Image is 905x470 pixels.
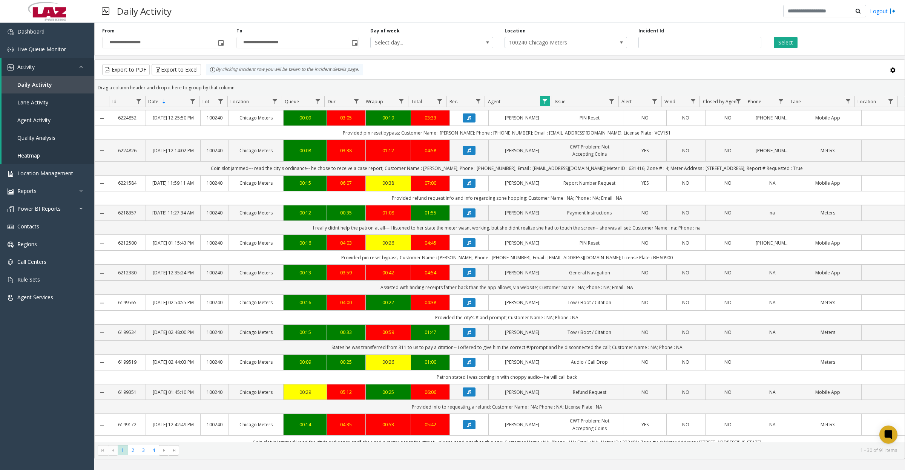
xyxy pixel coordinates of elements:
a: 6199565 [114,299,141,306]
img: 'icon' [8,259,14,265]
a: 00:22 [370,299,406,306]
td: Provided the city's # and prompt; Customer Name : NA; Phone : NA [109,311,905,325]
a: 00:33 [331,329,361,336]
a: [DATE] 12:25:50 PM [150,114,196,121]
span: Location Management [17,170,73,177]
a: NO [628,269,662,276]
a: NO [628,239,662,246]
a: Tow / Boot / Citation [561,329,619,336]
a: [DATE] 02:44:03 PM [150,358,196,366]
div: 04:54 [416,269,445,276]
span: NO [682,329,689,335]
button: Export to PDF [102,64,150,75]
div: 03:05 [331,114,361,121]
a: Chicago Meters [233,147,279,154]
a: NO [628,209,662,216]
a: NO [628,114,662,121]
span: Call Centers [17,258,46,265]
span: NO [724,269,732,276]
a: NO [671,269,701,276]
a: NO [671,179,701,187]
a: Dur Filter Menu [351,96,361,106]
a: Meters [799,299,857,306]
a: Heatmap [2,147,94,164]
a: 100240 [205,389,224,396]
a: 00:15 [288,179,322,187]
a: NO [628,329,662,336]
a: 100240 [205,239,224,246]
a: 100240 [205,269,224,276]
a: 6212500 [114,239,141,246]
div: 01:08 [370,209,406,216]
div: 00:26 [370,358,406,366]
a: Payment Instructions [561,209,619,216]
a: Chicago Meters [233,209,279,216]
div: 00:38 [370,179,406,187]
a: NO [671,299,701,306]
a: Chicago Meters [233,389,279,396]
a: Mobile App [799,269,857,276]
span: NO [682,147,689,154]
a: 100240 [205,209,224,216]
a: NO [671,114,701,121]
div: 00:09 [288,358,322,366]
a: 100240 [205,147,224,154]
img: 'icon' [8,224,14,230]
a: Logout [870,7,896,15]
a: Chicago Meters [233,421,279,428]
a: 6224826 [114,147,141,154]
a: [PERSON_NAME] [493,147,551,154]
span: NO [724,359,732,365]
div: 01:47 [416,329,445,336]
a: [DATE] 01:15:43 PM [150,239,196,246]
a: Vend Filter Menu [688,96,698,106]
a: Rec. Filter Menu [473,96,483,106]
a: Meters [799,358,857,366]
div: 01:55 [416,209,445,216]
a: 04:38 [416,299,445,306]
span: NO [682,299,689,306]
a: [PERSON_NAME] [493,389,551,396]
a: YES [628,147,662,154]
a: 00:16 [288,299,322,306]
img: 'icon' [8,29,14,35]
span: Agent Activity [17,116,51,124]
div: 00:13 [288,269,322,276]
span: Daily Activity [17,81,52,88]
span: NO [682,180,689,186]
a: Chicago Meters [233,358,279,366]
a: Tow / Boot / Citation [561,299,619,306]
img: 'icon' [8,64,14,70]
a: Mobile App [799,239,857,246]
a: Collapse Details [95,270,109,276]
img: infoIcon.svg [210,67,216,73]
a: 04:03 [331,239,361,246]
a: NO [628,299,662,306]
a: Collapse Details [95,115,109,121]
a: Phone Filter Menu [776,96,786,106]
div: 00:08 [288,147,322,154]
img: 'icon' [8,277,14,283]
div: 00:09 [288,114,322,121]
span: NO [724,240,732,246]
span: NO [682,389,689,395]
img: pageIcon [102,2,109,20]
a: CWT Problem::Not Accepting Coins [561,417,619,432]
a: [PERSON_NAME] [493,329,551,336]
a: 01:00 [416,358,445,366]
a: NA [756,179,790,187]
a: 00:12 [288,209,322,216]
a: Mobile App [799,179,857,187]
a: General Navigation [561,269,619,276]
span: Live Queue Monitor [17,46,66,53]
a: [PERSON_NAME] [493,358,551,366]
a: Location Filter Menu [886,96,896,106]
a: Closed by Agent Filter Menu [733,96,743,106]
span: NO [724,389,732,395]
a: 00:25 [331,358,361,366]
